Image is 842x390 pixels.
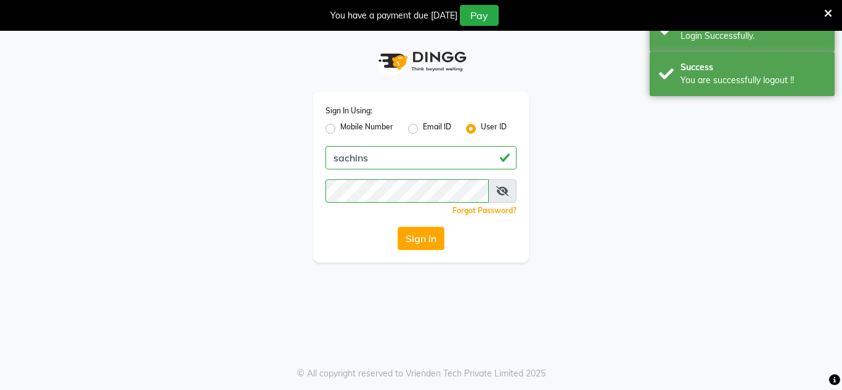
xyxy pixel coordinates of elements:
img: logo1.svg [372,43,470,79]
label: User ID [481,121,507,136]
a: Forgot Password? [452,206,517,215]
div: Success [681,61,825,74]
div: You are successfully logout !! [681,74,825,87]
div: You have a payment due [DATE] [330,9,457,22]
label: Mobile Number [340,121,393,136]
label: Sign In Using: [325,105,372,116]
input: Username [325,179,489,203]
label: Email ID [423,121,451,136]
div: Login Successfully. [681,30,825,43]
input: Username [325,146,517,169]
button: Sign In [398,227,444,250]
button: Pay [460,5,499,26]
